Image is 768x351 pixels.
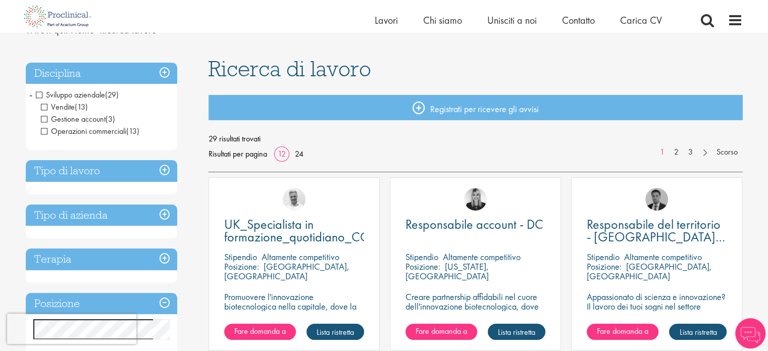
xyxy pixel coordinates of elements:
[317,327,354,337] font: Lista ristretta
[669,146,684,158] a: 2
[587,261,622,272] font: Posizione:
[224,218,364,243] a: UK_Specialista in formazione_quotidiano_CO
[34,66,81,80] font: Disciplina
[416,326,467,336] font: Fare domanda a
[41,102,88,112] span: Saldi
[126,126,139,136] font: (13)
[587,216,725,258] font: Responsabile del territorio - [GEOGRAPHIC_DATA], [GEOGRAPHIC_DATA]
[487,14,537,27] a: Unisciti a noi
[711,146,743,158] a: Scorso
[735,318,765,348] img: Chatbot
[375,14,398,27] a: Lavori
[75,102,88,112] font: (13)
[587,324,658,340] a: Fare domanda a
[262,251,339,263] font: Altamente competitivo
[51,102,75,112] font: Vendite
[36,89,119,100] span: Sviluppo aziendale
[488,324,545,340] a: Lista ristretta
[645,188,668,211] img: Carl Gbolade
[34,252,71,266] font: Terapia
[209,133,261,144] font: 29 risultati trovati
[660,146,664,157] font: 1
[683,146,698,158] a: 3
[41,126,139,136] span: Operazioni commerciali
[716,146,738,157] font: Scorso
[430,103,539,115] font: Registrati per ricevere gli avvisi
[106,114,115,124] font: (3)
[26,63,177,84] div: Disciplina
[224,216,371,245] font: UK_Specialista in formazione_quotidiano_CO
[51,126,126,136] font: Operazioni commerciali
[587,261,712,282] font: [GEOGRAPHIC_DATA], [GEOGRAPHIC_DATA]
[587,218,727,243] a: Responsabile del territorio - [GEOGRAPHIC_DATA], [GEOGRAPHIC_DATA]
[51,114,106,124] font: Gestione account
[295,148,303,159] font: 24
[224,261,349,282] font: [GEOGRAPHIC_DATA], [GEOGRAPHIC_DATA]
[423,14,462,27] a: Chi siamo
[405,218,545,231] a: Responsabile account - DC
[224,251,257,263] font: Stipendio
[34,296,80,310] font: Posizione
[283,188,305,211] img: Ciao Joshua
[597,326,648,336] font: Fare domanda a
[26,205,177,226] div: Tipo di azienda
[291,148,307,159] a: 24
[405,261,489,282] font: [US_STATE], [GEOGRAPHIC_DATA]
[405,216,543,233] font: Responsabile account - DC
[498,327,535,337] font: Lista ristretta
[443,251,521,263] font: Altamente competitivo
[655,146,670,158] a: 1
[209,55,371,82] font: Ricerca di lavoro
[34,164,100,177] font: Tipo di lavoro
[405,251,438,263] font: Stipendio
[209,95,743,120] a: Registrati per ricevere gli avvisi
[306,324,364,340] a: Lista ristretta
[587,251,620,263] font: Stipendio
[405,324,477,340] a: Fare domanda a
[562,14,595,27] a: Contatto
[224,324,296,340] a: Fare domanda a
[679,327,716,337] font: Lista ristretta
[405,261,440,272] font: Posizione:
[669,324,727,340] a: Lista ristretta
[34,208,108,222] font: Tipo di azienda
[624,251,702,263] font: Altamente competitivo
[46,89,105,100] font: Sviluppo aziendale
[209,148,267,159] font: Risultati per pagina
[26,160,177,182] div: Tipo di lavoro
[620,14,662,27] a: Carica CV
[688,146,693,157] font: 3
[41,114,115,124] span: Gestione dell'account
[26,248,177,270] div: Terapia
[274,148,289,159] a: 12
[234,326,286,336] font: Fare domanda a
[224,261,259,272] font: Posizione:
[105,89,119,100] font: (29)
[7,314,136,344] iframe: reCAPTCHA
[464,188,487,211] img: Janelle Jones
[674,146,679,157] font: 2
